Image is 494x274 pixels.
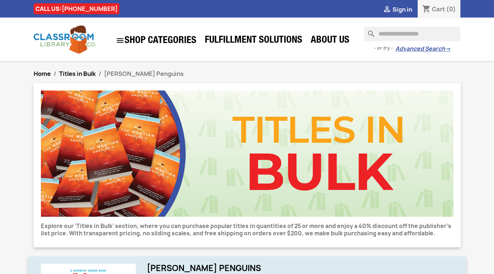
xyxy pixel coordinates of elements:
[201,34,306,48] a: Fulfillment Solutions
[116,36,125,45] i: 
[34,70,51,78] a: Home
[383,5,391,14] i: 
[59,70,96,78] a: Titles in Bulk
[34,26,96,54] img: Classroom Library Company
[445,45,451,53] span: →
[104,70,184,78] span: [PERSON_NAME] Penguins
[41,223,453,237] p: Explore our 'Titles in Bulk' section, where you can purchase popular titles in quantities of 25 o...
[112,32,200,49] a: SHOP CATEGORIES
[62,5,118,13] a: [PHONE_NUMBER]
[422,5,431,14] i: shopping_cart
[374,45,395,52] span: - or try -
[364,27,373,35] i: search
[41,90,453,217] img: CLC_Bulk.jpg
[392,5,412,13] span: Sign in
[147,264,453,273] h1: [PERSON_NAME] Penguins
[432,5,445,13] span: Cart
[383,5,412,13] a:  Sign in
[395,45,451,53] a: Advanced Search→
[364,27,460,41] input: Search
[34,3,119,14] div: CALL US:
[446,5,456,13] span: (0)
[307,34,353,48] a: About Us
